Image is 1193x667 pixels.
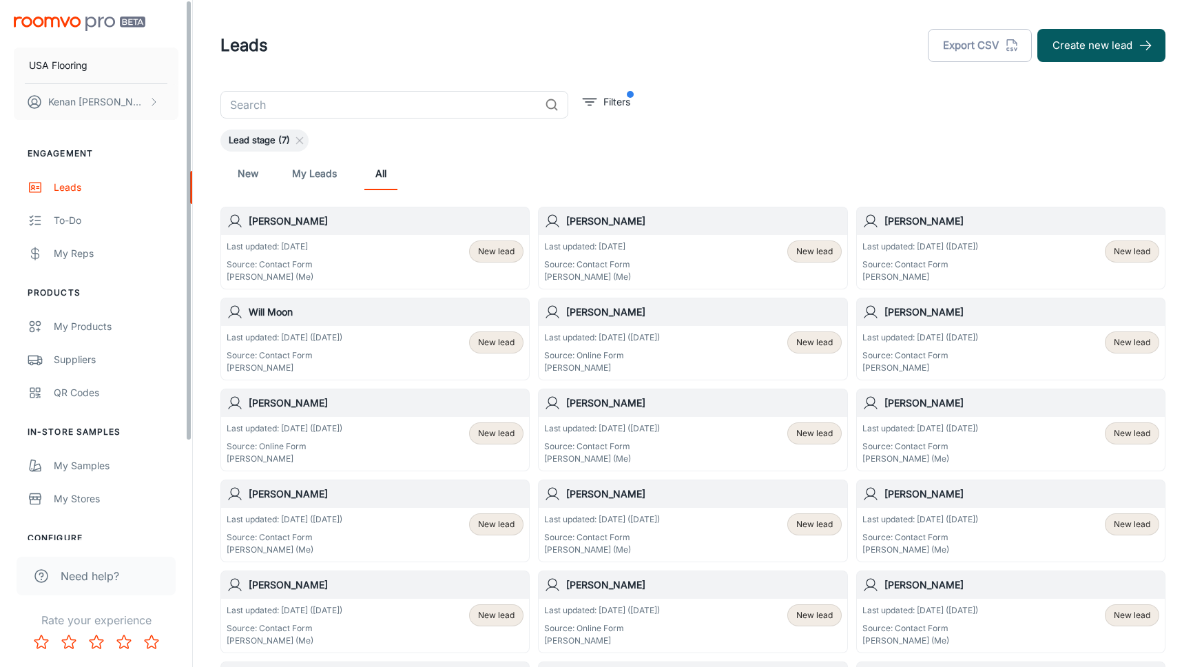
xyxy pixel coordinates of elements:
span: New lead [478,336,515,349]
h6: [PERSON_NAME] [566,486,841,502]
button: Rate 5 star [138,628,165,656]
a: [PERSON_NAME]Last updated: [DATE] ([DATE])Source: Contact Form[PERSON_NAME] (Me)New lead [856,571,1165,653]
a: [PERSON_NAME]Last updated: [DATE] ([DATE])Source: Contact Form[PERSON_NAME]New lead [856,207,1165,289]
p: Last updated: [DATE] ([DATE]) [544,331,660,344]
a: All [364,157,397,190]
div: My Reps [54,246,178,261]
h6: [PERSON_NAME] [884,305,1159,320]
button: Rate 2 star [55,628,83,656]
a: [PERSON_NAME]Last updated: [DATE] ([DATE])Source: Online Form[PERSON_NAME]New lead [220,389,530,471]
span: New lead [796,609,833,622]
p: [PERSON_NAME] (Me) [862,453,978,465]
p: Last updated: [DATE] ([DATE]) [862,331,978,344]
p: Source: Contact Form [862,258,978,271]
span: New lead [478,518,515,531]
p: Source: Online Form [544,349,660,362]
p: Source: Contact Form [862,440,978,453]
h6: [PERSON_NAME] [249,486,523,502]
button: Rate 1 star [28,628,55,656]
span: New lead [478,427,515,440]
div: QR Codes [54,385,178,400]
p: Source: Contact Form [544,440,660,453]
p: Source: Contact Form [227,258,313,271]
h1: Leads [220,33,268,58]
h6: [PERSON_NAME] [249,396,523,411]
h6: [PERSON_NAME] [566,214,841,229]
a: [PERSON_NAME]Last updated: [DATE] ([DATE])Source: Contact Form[PERSON_NAME] (Me)New lead [220,571,530,653]
p: Last updated: [DATE] ([DATE]) [544,604,660,617]
span: New lead [796,245,833,258]
button: Rate 4 star [110,628,138,656]
p: Source: Online Form [544,622,660,635]
p: [PERSON_NAME] [544,635,660,647]
p: Filters [603,94,630,110]
button: Export CSV [928,29,1032,62]
div: Suppliers [54,352,178,367]
span: Need help? [61,568,119,584]
p: Rate your experience [11,612,181,628]
p: [PERSON_NAME] (Me) [227,271,313,283]
span: New lead [796,427,833,440]
p: Source: Contact Form [227,349,342,362]
p: [PERSON_NAME] (Me) [862,544,978,556]
p: Source: Contact Form [227,531,342,544]
span: New lead [478,245,515,258]
h6: [PERSON_NAME] [566,577,841,593]
div: Leads [54,180,178,195]
button: USA Flooring [14,48,178,83]
p: [PERSON_NAME] [227,453,342,465]
button: Create new lead [1037,29,1165,62]
p: Source: Contact Form [862,622,978,635]
p: [PERSON_NAME] (Me) [544,453,660,465]
h6: [PERSON_NAME] [249,214,523,229]
h6: [PERSON_NAME] [249,577,523,593]
p: Last updated: [DATE] ([DATE]) [862,240,978,253]
p: Kenan [PERSON_NAME] [48,94,145,110]
h6: [PERSON_NAME] [566,396,841,411]
p: Last updated: [DATE] ([DATE]) [227,604,342,617]
div: To-do [54,213,178,228]
input: Search [220,91,539,119]
p: [PERSON_NAME] (Me) [544,271,631,283]
h6: [PERSON_NAME] [566,305,841,320]
button: Kenan [PERSON_NAME] [14,84,178,120]
p: Last updated: [DATE] ([DATE]) [862,513,978,526]
p: Last updated: [DATE] [544,240,631,253]
p: [PERSON_NAME] [862,362,978,374]
a: [PERSON_NAME]Last updated: [DATE] ([DATE])Source: Online Form[PERSON_NAME]New lead [538,298,847,380]
a: [PERSON_NAME]Last updated: [DATE] ([DATE])Source: Contact Form[PERSON_NAME] (Me)New lead [856,389,1165,471]
p: [PERSON_NAME] (Me) [544,544,660,556]
p: Source: Online Form [227,440,342,453]
h6: [PERSON_NAME] [884,396,1159,411]
p: Last updated: [DATE] ([DATE]) [227,331,342,344]
p: Source: Contact Form [862,349,978,362]
span: Lead stage (7) [220,134,298,147]
p: [PERSON_NAME] [227,362,342,374]
div: My Samples [54,458,178,473]
p: Last updated: [DATE] ([DATE]) [862,422,978,435]
h6: [PERSON_NAME] [884,486,1159,502]
p: [PERSON_NAME] (Me) [227,544,342,556]
a: [PERSON_NAME]Last updated: [DATE] ([DATE])Source: Contact Form[PERSON_NAME] (Me)New lead [538,480,847,562]
span: New lead [1114,336,1150,349]
p: [PERSON_NAME] (Me) [862,635,978,647]
a: New [231,157,264,190]
p: Source: Contact Form [544,258,631,271]
button: filter [579,91,634,113]
p: Last updated: [DATE] ([DATE]) [862,604,978,617]
div: Lead stage (7) [220,130,309,152]
a: [PERSON_NAME]Last updated: [DATE]Source: Contact Form[PERSON_NAME] (Me)New lead [538,207,847,289]
div: My Products [54,319,178,334]
div: My Stores [54,491,178,506]
h6: Will Moon [249,305,523,320]
a: [PERSON_NAME]Last updated: [DATE] ([DATE])Source: Contact Form[PERSON_NAME] (Me)New lead [220,480,530,562]
a: My Leads [292,157,337,190]
p: USA Flooring [29,58,87,73]
p: Last updated: [DATE] ([DATE]) [227,422,342,435]
p: Source: Contact Form [862,531,978,544]
span: New lead [796,518,833,531]
span: New lead [1114,245,1150,258]
span: New lead [1114,518,1150,531]
a: [PERSON_NAME]Last updated: [DATE] ([DATE])Source: Contact Form[PERSON_NAME] (Me)New lead [856,480,1165,562]
span: New lead [796,336,833,349]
